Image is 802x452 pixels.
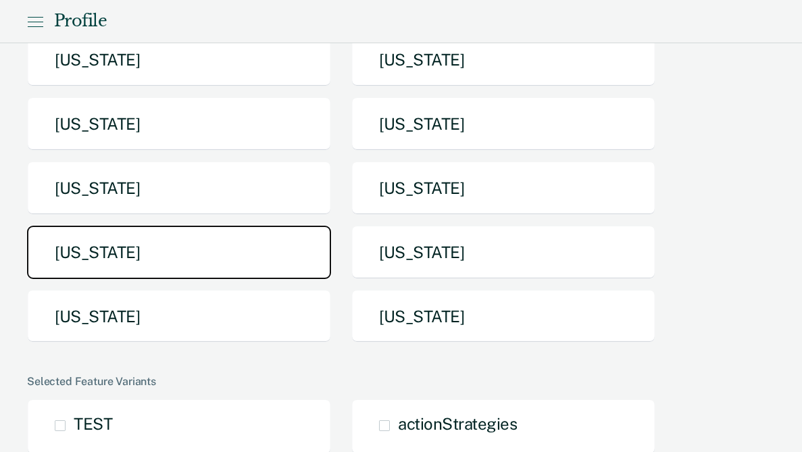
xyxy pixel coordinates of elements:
[27,226,331,279] button: [US_STATE]
[54,11,107,31] div: Profile
[351,161,655,215] button: [US_STATE]
[27,33,331,86] button: [US_STATE]
[351,97,655,151] button: [US_STATE]
[74,414,112,433] span: TEST
[351,226,655,279] button: [US_STATE]
[27,375,775,388] div: Selected Feature Variants
[398,414,517,433] span: actionStrategies
[351,33,655,86] button: [US_STATE]
[27,161,331,215] button: [US_STATE]
[27,97,331,151] button: [US_STATE]
[27,290,331,343] button: [US_STATE]
[351,290,655,343] button: [US_STATE]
